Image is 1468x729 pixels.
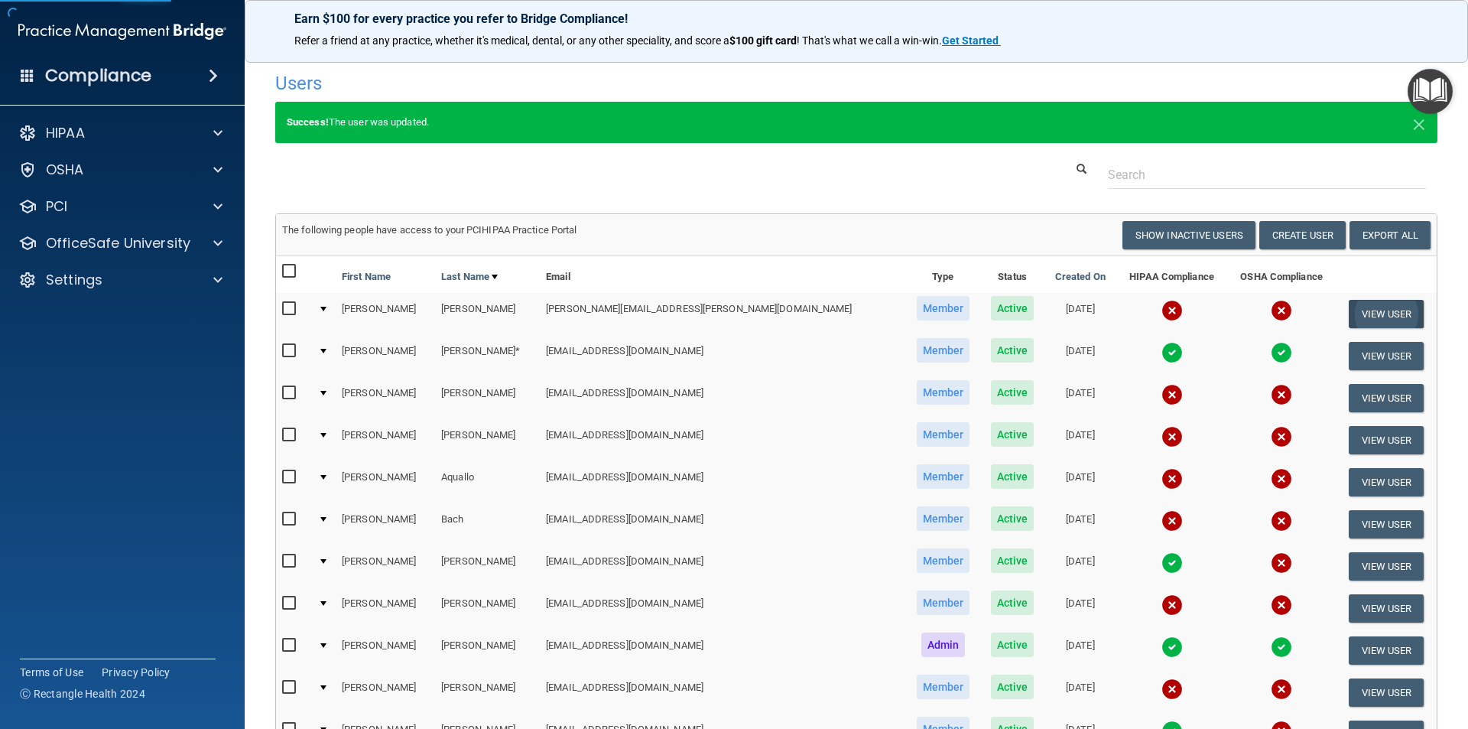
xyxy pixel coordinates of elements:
[540,672,905,714] td: [EMAIL_ADDRESS][DOMAIN_NAME]
[45,65,151,86] h4: Compliance
[991,548,1034,573] span: Active
[1271,510,1292,532] img: cross.ca9f0e7f.svg
[1044,630,1116,672] td: [DATE]
[46,197,67,216] p: PCI
[540,256,905,293] th: Email
[435,630,540,672] td: [PERSON_NAME]
[18,197,222,216] a: PCI
[991,464,1034,489] span: Active
[917,548,970,573] span: Member
[1271,384,1292,405] img: cross.ca9f0e7f.svg
[991,422,1034,447] span: Active
[441,268,498,286] a: Last Name
[917,296,970,321] span: Member
[1271,468,1292,490] img: cross.ca9f0e7f.svg
[917,338,970,363] span: Member
[336,587,435,630] td: [PERSON_NAME]
[1271,594,1292,616] img: cross.ca9f0e7f.svg
[275,73,943,93] h4: Users
[1122,221,1255,249] button: Show Inactive Users
[46,161,84,179] p: OSHA
[1161,384,1183,405] img: cross.ca9f0e7f.svg
[1412,113,1426,132] button: Close
[435,461,540,503] td: Aquallo
[540,630,905,672] td: [EMAIL_ADDRESS][DOMAIN_NAME]
[1044,377,1116,419] td: [DATE]
[46,234,190,252] p: OfficeSafe University
[917,591,970,615] span: Member
[1349,468,1424,496] button: View User
[1408,69,1453,114] button: Open Resource Center
[1271,300,1292,321] img: cross.ca9f0e7f.svg
[18,271,222,289] a: Settings
[729,34,797,47] strong: $100 gift card
[1044,335,1116,377] td: [DATE]
[294,11,1418,26] p: Earn $100 for every practice you refer to Bridge Compliance!
[1349,426,1424,454] button: View User
[275,102,1437,143] div: The user was updated.
[435,672,540,714] td: [PERSON_NAME]
[540,377,905,419] td: [EMAIL_ADDRESS][DOMAIN_NAME]
[1227,256,1336,293] th: OSHA Compliance
[336,419,435,461] td: [PERSON_NAME]
[1271,552,1292,574] img: cross.ca9f0e7f.svg
[942,34,1001,47] a: Get Started
[20,665,83,680] a: Terms of Use
[1271,426,1292,447] img: cross.ca9f0e7f.svg
[1349,221,1431,249] a: Export All
[797,34,942,47] span: ! That's what we call a win-win.
[921,633,966,657] span: Admin
[905,256,980,293] th: Type
[917,380,970,405] span: Member
[435,335,540,377] td: [PERSON_NAME]*
[1349,510,1424,539] button: View User
[18,124,222,142] a: HIPAA
[336,377,435,419] td: [PERSON_NAME]
[342,268,391,286] a: First Name
[1055,268,1106,286] a: Created On
[1161,594,1183,616] img: cross.ca9f0e7f.svg
[1116,256,1227,293] th: HIPAA Compliance
[435,587,540,630] td: [PERSON_NAME]
[336,461,435,503] td: [PERSON_NAME]
[991,338,1034,363] span: Active
[1161,342,1183,363] img: tick.e7d51cea.svg
[540,335,905,377] td: [EMAIL_ADDRESS][DOMAIN_NAME]
[540,503,905,545] td: [EMAIL_ADDRESS][DOMAIN_NAME]
[46,124,85,142] p: HIPAA
[1044,545,1116,587] td: [DATE]
[1044,293,1116,335] td: [DATE]
[1044,461,1116,503] td: [DATE]
[18,161,222,179] a: OSHA
[1271,679,1292,700] img: cross.ca9f0e7f.svg
[435,293,540,335] td: [PERSON_NAME]
[991,380,1034,405] span: Active
[991,591,1034,615] span: Active
[336,335,435,377] td: [PERSON_NAME]
[435,545,540,587] td: [PERSON_NAME]
[336,503,435,545] td: [PERSON_NAME]
[991,675,1034,699] span: Active
[1349,384,1424,412] button: View User
[942,34,999,47] strong: Get Started
[20,686,145,701] span: Ⓒ Rectangle Health 2024
[1349,552,1424,581] button: View User
[294,34,729,47] span: Refer a friend at any practice, whether it's medical, dental, or any other speciality, and score a
[1412,107,1426,138] span: ×
[1161,552,1183,574] img: tick.e7d51cea.svg
[991,296,1034,321] span: Active
[1044,503,1116,545] td: [DATE]
[1044,419,1116,461] td: [DATE]
[1044,587,1116,630] td: [DATE]
[1161,300,1183,321] img: cross.ca9f0e7f.svg
[980,256,1044,293] th: Status
[1349,342,1424,370] button: View User
[282,224,577,236] span: The following people have access to your PCIHIPAA Practice Portal
[1349,594,1424,623] button: View User
[1349,300,1424,328] button: View User
[540,587,905,630] td: [EMAIL_ADDRESS][DOMAIN_NAME]
[1161,636,1183,658] img: tick.e7d51cea.svg
[917,506,970,531] span: Member
[435,503,540,545] td: Bach
[336,630,435,672] td: [PERSON_NAME]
